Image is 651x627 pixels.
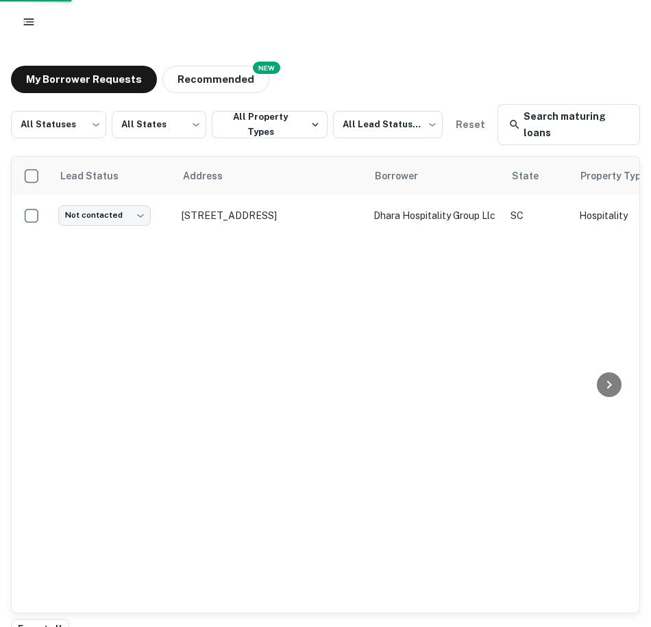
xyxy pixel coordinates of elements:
button: Reset [448,111,492,138]
span: Lead Status [60,168,136,184]
div: Not contacted [58,205,151,225]
button: All Property Types [212,111,328,138]
a: Search maturing loans [498,104,640,145]
p: dhara hospitality group llc [373,208,497,223]
span: State [512,168,556,184]
div: All Lead Statuses [333,107,443,142]
button: Recommended [162,66,269,93]
th: Lead Status [51,157,175,195]
div: All Statuses [11,107,106,142]
p: [STREET_ADDRESS] [182,209,360,222]
div: All States [112,107,207,142]
span: Borrower [375,168,436,184]
p: SC [511,208,565,223]
th: Borrower [367,157,504,195]
span: Address [183,168,241,184]
th: State [504,157,572,195]
div: NEW [253,62,280,74]
th: Address [175,157,367,195]
button: My Borrower Requests [11,66,157,93]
